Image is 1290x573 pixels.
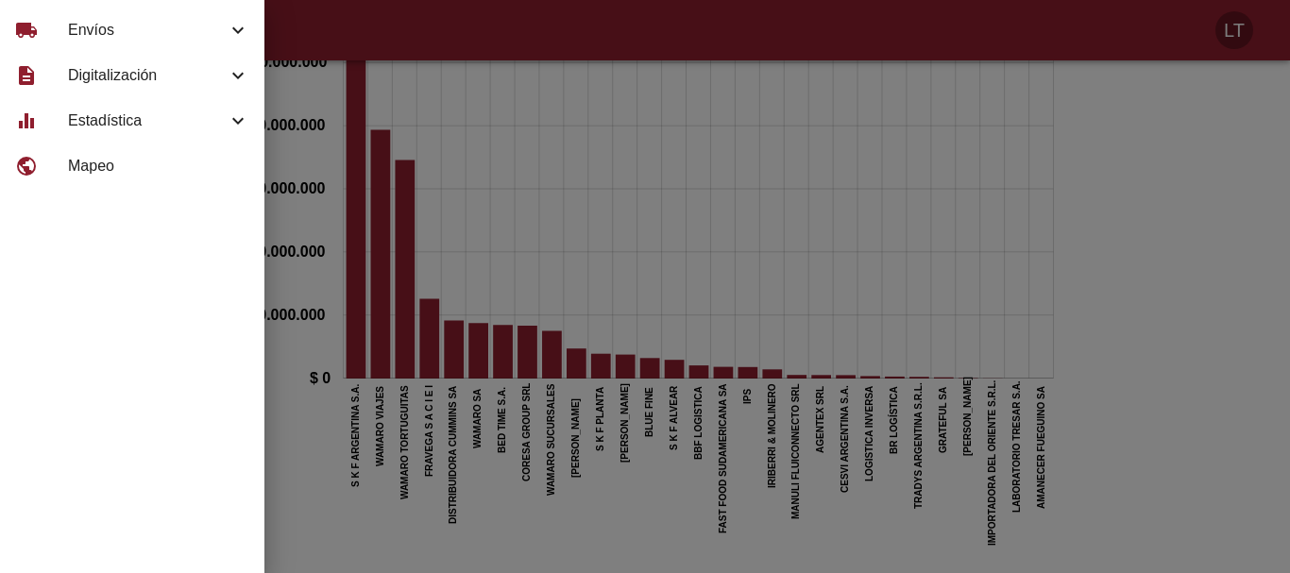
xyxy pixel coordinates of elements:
span: Mapeo [68,155,249,177]
span: description [15,64,38,87]
span: Digitalización [68,64,227,87]
span: public [15,155,38,177]
span: equalizer [15,110,38,132]
span: Estadística [68,110,227,132]
span: Envíos [68,19,227,42]
span: local_shipping [15,19,38,42]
